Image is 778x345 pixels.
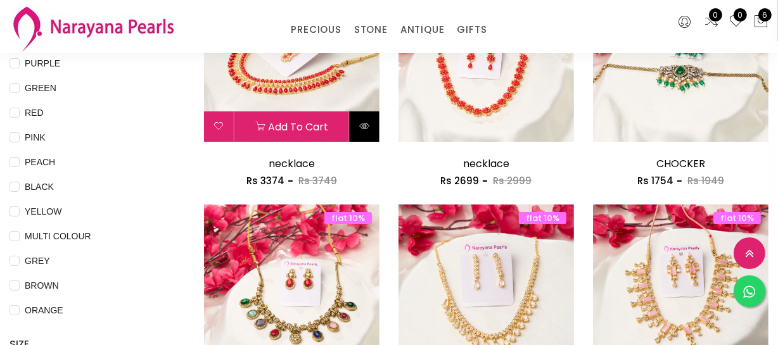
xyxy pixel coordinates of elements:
[704,14,719,30] a: 0
[734,8,747,22] span: 0
[20,56,65,70] span: PURPLE
[20,303,68,317] span: ORANGE
[234,111,349,142] button: Add to cart
[687,174,724,187] span: Rs 1949
[354,20,388,39] a: STONE
[204,111,234,142] button: Add to wishlist
[20,254,55,268] span: GREY
[298,174,337,187] span: Rs 3749
[463,156,509,171] a: necklace
[324,212,372,224] span: flat 10%
[457,20,487,39] a: GIFTS
[246,174,284,187] span: Rs 3374
[20,130,51,144] span: PINK
[269,156,315,171] a: necklace
[350,111,379,142] button: Quick View
[709,8,722,22] span: 0
[758,8,772,22] span: 6
[493,174,532,187] span: Rs 2999
[519,212,566,224] span: flat 10%
[20,106,49,120] span: RED
[20,229,96,243] span: MULTI COLOUR
[20,155,60,169] span: PEACH
[713,212,761,224] span: flat 10%
[400,20,445,39] a: ANTIQUE
[20,204,67,218] span: YELLOW
[20,279,64,292] span: BROWN
[440,174,479,187] span: Rs 2699
[291,20,341,39] a: PRECIOUS
[656,156,705,171] a: CHOCKER
[729,14,744,30] a: 0
[753,14,768,30] button: 6
[20,180,59,194] span: BLACK
[20,81,61,95] span: GREEN
[637,174,673,187] span: Rs 1754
